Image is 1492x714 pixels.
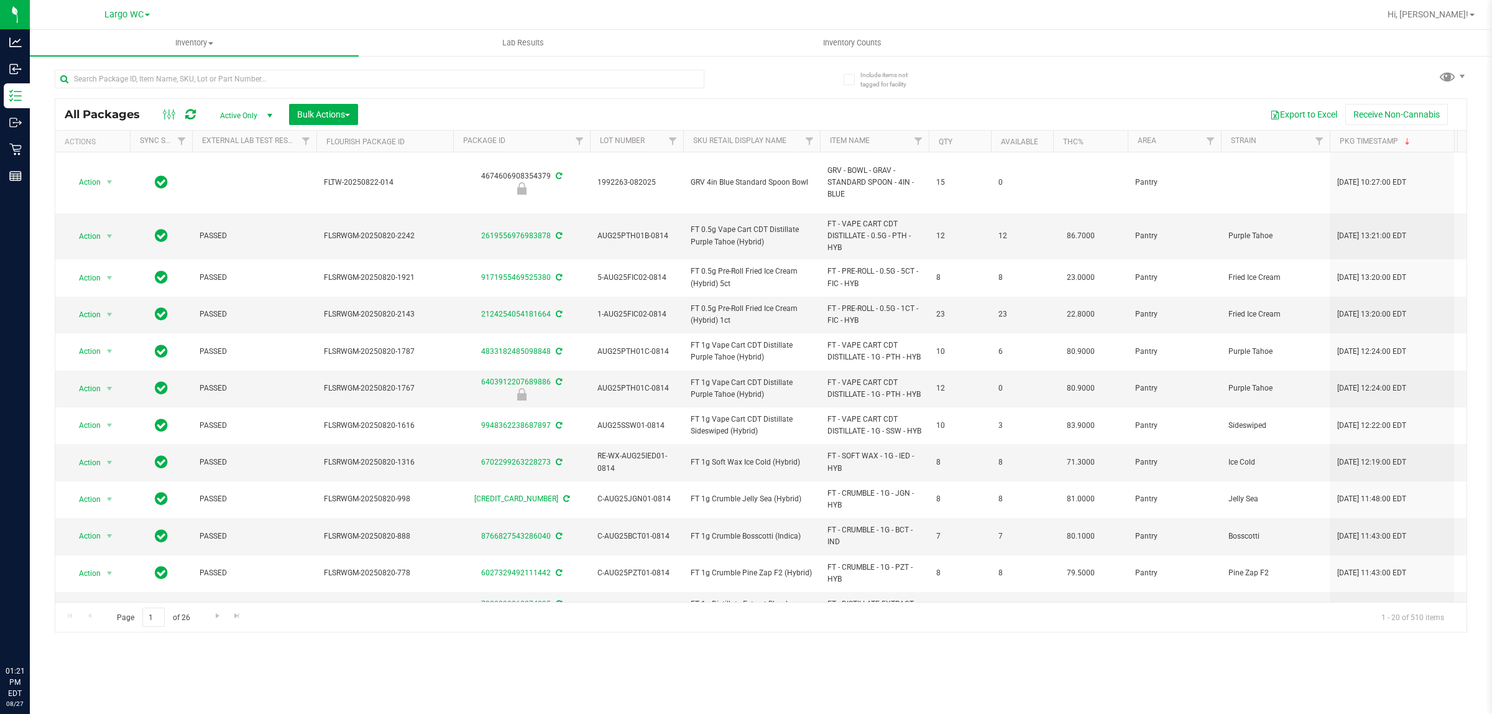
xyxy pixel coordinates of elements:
span: FT - VAPE CART CDT DISTILLATE - 1G - SSW - HYB [827,414,921,437]
span: Pantry [1135,567,1213,579]
span: Pantry [1135,382,1213,394]
span: 86.7000 [1061,227,1101,245]
span: In Sync [155,343,168,360]
span: select [102,417,117,434]
span: PASSED [200,272,309,284]
a: Strain [1231,136,1256,145]
span: PASSED [200,346,309,358]
span: 80.1000 [1061,527,1101,545]
span: In Sync [155,490,168,508]
a: Pkg Timestamp [1340,137,1412,146]
span: Include items not tagged for facility [860,70,923,89]
span: Ice Cold [1228,457,1322,468]
span: FLSRWGM-20250820-998 [324,493,446,505]
a: 9171955469525380 [481,273,551,282]
span: Pantry [1135,457,1213,468]
a: 7020290268274235 [481,600,551,608]
span: Pantry [1135,531,1213,542]
a: 4833182485098848 [481,347,551,356]
span: select [102,269,117,287]
span: Action [68,343,101,360]
inline-svg: Reports [9,170,22,182]
iframe: Resource center [12,614,50,652]
span: PASSED [200,382,309,394]
a: Filter [172,131,192,152]
span: Action [68,269,101,287]
span: Sync from Compliance System [554,600,562,608]
span: Purple Tahoe [1228,230,1322,242]
span: In Sync [155,453,168,471]
div: Actions [65,137,125,146]
a: Filter [1200,131,1221,152]
span: FLSRWGM-20250820-888 [324,531,446,542]
span: 10 [936,346,983,358]
span: select [102,565,117,582]
span: FT - VAPE CART CDT DISTILLATE - 1G - PTH - HYB [827,377,921,401]
span: 23 [998,308,1046,320]
span: GRV 4in Blue Standard Spoon Bowl [691,177,813,188]
a: Qty [939,137,952,146]
span: [DATE] 12:24:00 EDT [1337,382,1406,394]
span: 80.9000 [1061,343,1101,361]
span: FT 1g Crumble Pine Zap F2 (Hybrid) [691,567,813,579]
span: 79.5000 [1061,564,1101,582]
a: Area [1138,136,1156,145]
span: Action [68,380,101,397]
span: FT - CRUMBLE - 1G - PZT - HYB [827,562,921,585]
span: 8 [998,493,1046,505]
span: FLSRWGM-20250820-2143 [324,308,446,320]
span: FT - PRE-ROLL - 0.5G - 1CT - FIC - HYB [827,303,921,327]
span: FT - CRUMBLE - 1G - BCT - IND [827,524,921,548]
span: select [102,306,117,323]
span: 7 [936,531,983,542]
span: [DATE] 11:43:00 EDT [1337,531,1406,542]
span: AUG25PTH01B-0814 [597,230,676,242]
a: Available [1001,137,1038,146]
span: FT 1g Crumble Jelly Sea (Hybrid) [691,493,813,505]
a: Filter [908,131,929,152]
span: 6 [998,346,1046,358]
span: FLSRWGM-20250820-1616 [324,420,446,432]
span: In Sync [155,379,168,397]
button: Bulk Actions [289,104,358,125]
span: Largo WC [104,9,144,20]
div: Newly Received [451,388,592,401]
span: PASSED [200,567,309,579]
inline-svg: Outbound [9,116,22,129]
span: FLSRWGM-20250820-1921 [324,272,446,284]
span: FT 0.5g Pre-Roll Fried Ice Cream (Hybrid) 1ct [691,303,813,327]
span: FLSRWGM-20250820-1787 [324,346,446,358]
span: Sync from Compliance System [554,378,562,386]
span: In Sync [155,305,168,323]
span: select [102,527,117,545]
span: select [102,174,117,191]
a: 9948362238687897 [481,421,551,430]
span: [DATE] 12:22:00 EDT [1337,420,1406,432]
a: Filter [799,131,820,152]
span: AUG25PTH01C-0814 [597,346,676,358]
span: [DATE] 13:20:00 EDT [1337,308,1406,320]
span: Fried Ice Cream [1228,272,1322,284]
span: FLSRWGM-20250820-778 [324,567,446,579]
span: 1992263-082025 [597,177,676,188]
span: Pantry [1135,346,1213,358]
span: 8 [998,272,1046,284]
span: All Packages [65,108,152,121]
span: Action [68,228,101,245]
span: 1 - 20 of 510 items [1371,608,1454,626]
span: Sync from Compliance System [561,494,569,503]
span: 3 [998,420,1046,432]
span: Action [68,454,101,471]
button: Receive Non-Cannabis [1345,104,1448,125]
a: 6403912207689886 [481,378,551,386]
inline-svg: Analytics [9,36,22,49]
span: C-AUG25PZT01-0814 [597,567,676,579]
span: 8 [998,567,1046,579]
span: select [102,454,117,471]
span: In Sync [155,417,168,434]
span: Action [68,527,101,545]
a: Sku Retail Display Name [693,136,786,145]
a: 2619556976983878 [481,231,551,240]
span: 8 [936,493,983,505]
span: Inventory Counts [806,37,898,49]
